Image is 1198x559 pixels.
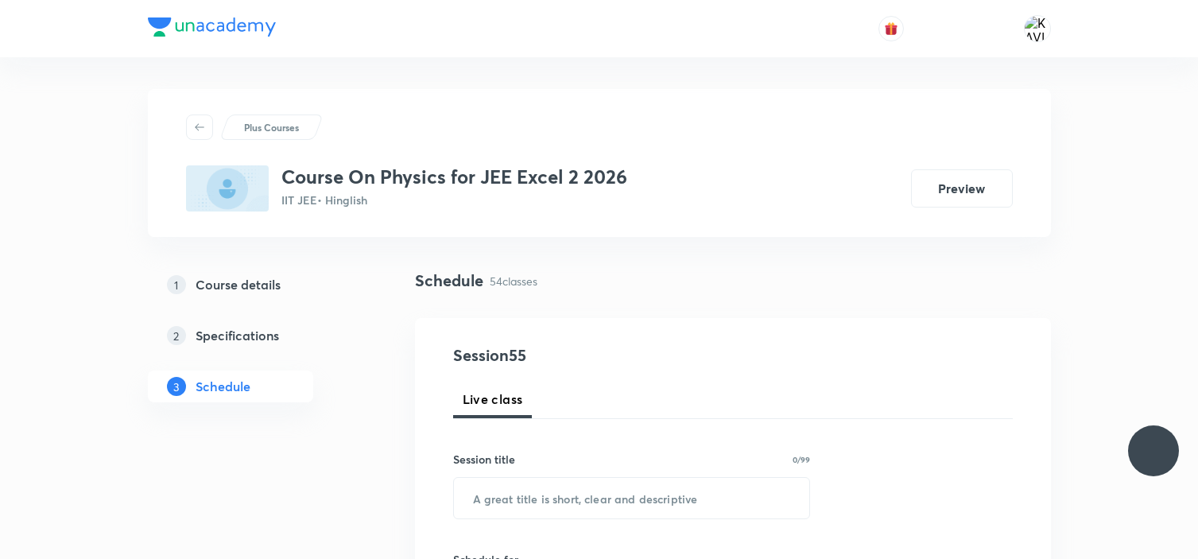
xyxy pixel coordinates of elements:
a: 1Course details [148,269,364,301]
button: avatar [878,16,904,41]
h4: Session 55 [453,344,743,367]
img: FD764A25-55B6-4DEF-A800-CEE5EA5390CD_plus.png [186,165,269,212]
a: 2Specifications [148,320,364,351]
h5: Course details [196,275,281,294]
img: avatar [884,21,898,36]
img: KAVITA YADAV [1024,15,1051,42]
h3: Course On Physics for JEE Excel 2 2026 [281,165,627,188]
h5: Specifications [196,326,279,345]
h5: Schedule [196,377,250,396]
p: 2 [167,326,186,345]
p: 54 classes [490,273,537,289]
button: Preview [911,169,1013,208]
input: A great title is short, clear and descriptive [454,478,810,518]
h4: Schedule [415,269,483,293]
h6: Session title [453,451,515,468]
p: 1 [167,275,186,294]
p: 0/99 [793,456,810,464]
p: IIT JEE • Hinglish [281,192,627,208]
img: Company Logo [148,17,276,37]
p: Plus Courses [244,120,299,134]
img: ttu [1144,441,1163,460]
p: 3 [167,377,186,396]
span: Live class [463,390,523,409]
a: Company Logo [148,17,276,41]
